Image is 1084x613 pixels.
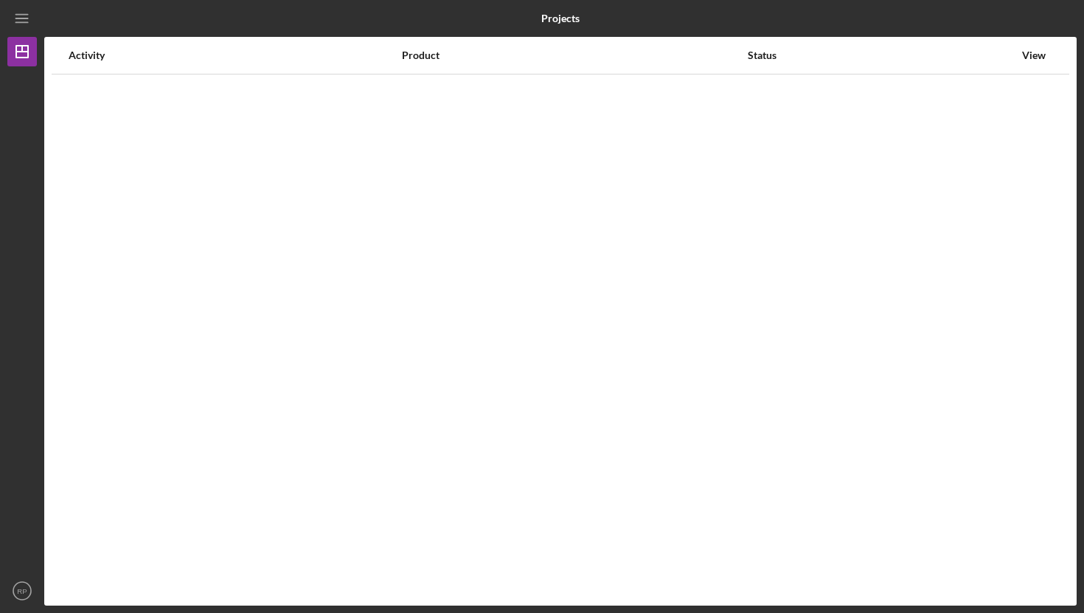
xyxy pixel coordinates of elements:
[69,49,400,61] div: Activity
[7,576,37,606] button: RP
[748,49,1014,61] div: Status
[17,587,27,595] text: RP
[541,13,580,24] b: Projects
[1015,49,1052,61] div: View
[402,49,746,61] div: Product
